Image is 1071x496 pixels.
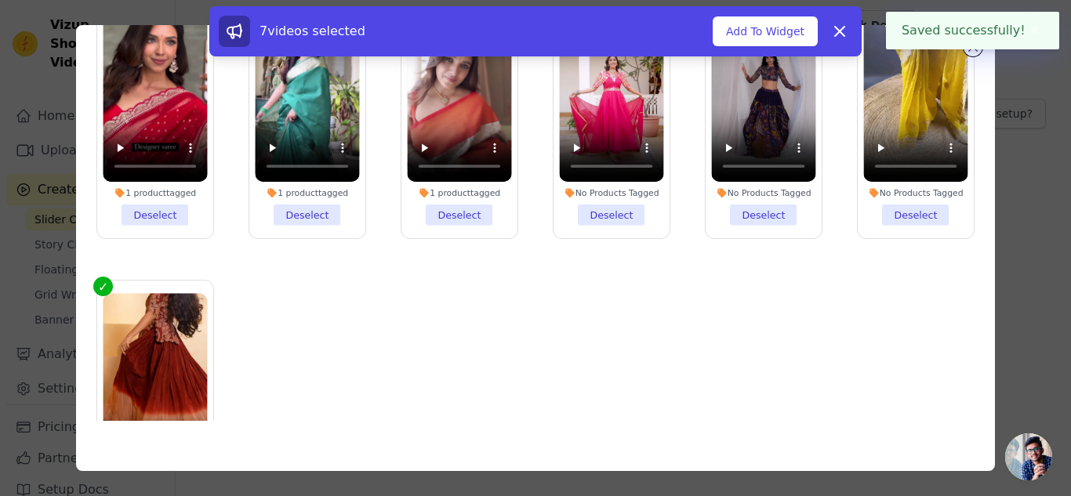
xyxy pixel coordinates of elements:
[103,187,207,198] div: 1 product tagged
[711,187,815,198] div: No Products Tagged
[559,187,663,198] div: No Products Tagged
[1005,433,1052,480] a: Open chat
[863,187,968,198] div: No Products Tagged
[407,187,511,198] div: 1 product tagged
[886,12,1059,49] div: Saved successfully!
[1026,21,1044,40] button: Close
[260,24,365,38] span: 7 videos selected
[255,187,359,198] div: 1 product tagged
[713,16,818,46] button: Add To Widget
